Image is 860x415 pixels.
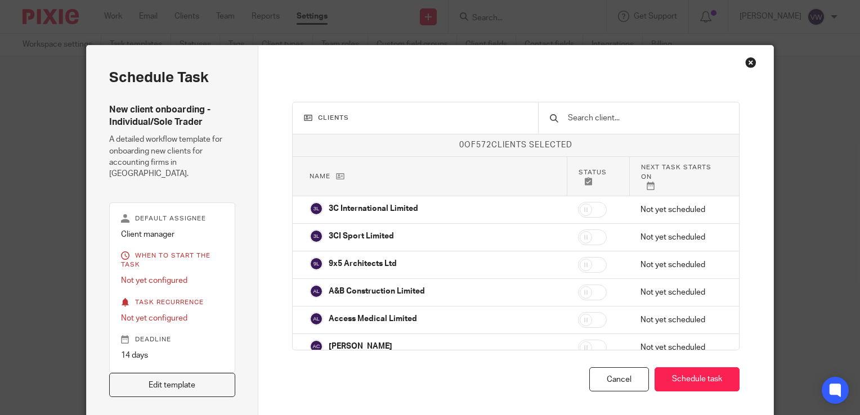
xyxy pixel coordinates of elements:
[121,275,223,286] p: Not yet configured
[293,139,739,151] p: of clients selected
[640,314,722,326] p: Not yet scheduled
[109,104,235,128] h4: New client onboarding - Individual/Sole Trader
[109,373,235,397] a: Edit template
[589,367,649,391] div: Cancel
[655,367,740,391] button: Schedule task
[745,57,756,68] div: Close this dialog window
[641,163,722,190] p: Next task starts on
[329,341,392,352] p: [PERSON_NAME]
[329,286,425,297] p: A&B Construction Limited
[121,313,223,324] p: Not yet configured
[310,340,323,353] img: svg%3E
[329,313,417,324] p: Access Medical Limited
[329,231,394,242] p: 3CI Sport Limited
[121,298,223,307] p: Task recurrence
[579,168,618,186] p: Status
[121,251,223,269] p: When to start the task
[640,287,722,298] p: Not yet scheduled
[567,112,728,124] input: Search client...
[310,229,323,243] img: svg%3E
[121,335,223,344] p: Deadline
[121,229,223,240] p: Client manager
[640,232,722,243] p: Not yet scheduled
[310,202,323,215] img: svg%3E
[310,172,556,181] p: Name
[640,259,722,270] p: Not yet scheduled
[121,214,223,223] p: Default assignee
[459,141,464,149] span: 0
[121,350,223,361] p: 14 days
[640,342,722,353] p: Not yet scheduled
[109,68,235,87] h2: Schedule task
[310,257,323,270] img: svg%3E
[329,258,397,269] p: 9x5 Architects Ltd
[329,203,418,214] p: 3C International Limited
[310,285,323,298] img: svg%3E
[640,204,722,215] p: Not yet scheduled
[304,114,527,123] h3: Clients
[109,134,235,179] p: A detailed workflow template for onboarding new clients for accounting firms in [GEOGRAPHIC_DATA].
[476,141,491,149] span: 572
[310,312,323,326] img: svg%3E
